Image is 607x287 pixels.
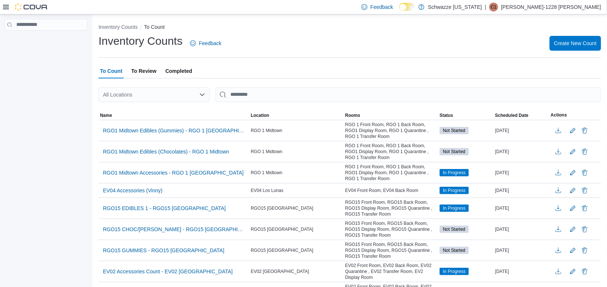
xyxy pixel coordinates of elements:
button: RGO1 Midtown Edibles (Gummies) - RGO 1 [GEOGRAPHIC_DATA] [100,125,248,136]
span: Location [251,112,269,118]
span: Actions [551,112,567,118]
button: RGO15 CHOC/[PERSON_NAME] - RGO15 [GEOGRAPHIC_DATA] [100,224,248,235]
span: RGO 1 Midtown [251,149,282,155]
button: Delete [580,147,589,156]
span: Not Started [440,247,469,254]
p: Schwazze [US_STATE] [428,3,482,11]
span: RGO15 EDIBLES 1 - RGO15 [GEOGRAPHIC_DATA] [103,205,226,212]
button: Edit count details [568,203,577,214]
button: Edit count details [568,224,577,235]
span: In Progress [443,268,466,275]
button: Delete [580,267,589,276]
span: Not Started [440,148,469,155]
button: Inventory Counts [99,24,138,30]
span: EV02 [GEOGRAPHIC_DATA] [251,269,309,274]
span: Name [100,112,112,118]
span: RGO 1 Midtown [251,170,282,176]
span: Not Started [440,127,469,134]
span: Status [440,112,453,118]
button: Location [249,111,344,120]
span: In Progress [440,187,469,194]
div: [DATE] [494,147,549,156]
span: Not Started [443,247,466,254]
span: To Count [100,64,122,78]
div: RGO15 Front Room, RGO15 Back Room, RGO15 Display Room, RGO15 Quarantine , RGO15 Transfer Room [344,240,438,261]
div: RGO 1 Front Room, RGO 1 Back Room, RGO1 Display Room, RGO 1 Quarantine , RGO 1 Transfer Room [344,162,438,183]
span: C1 [491,3,496,11]
span: In Progress [443,205,466,212]
span: RGO15 CHOC/[PERSON_NAME] - RGO15 [GEOGRAPHIC_DATA] [103,226,245,233]
span: In Progress [440,205,469,212]
button: Open list of options [199,92,205,98]
div: EV04 Front Room, EV04 Back Room [344,186,438,195]
button: EV04 Accessories (Vinny) [100,185,166,196]
div: [DATE] [494,168,549,177]
input: Dark Mode [399,3,415,11]
span: To Review [131,64,156,78]
span: Rooms [345,112,360,118]
span: Completed [166,64,192,78]
span: EV04 Los Lunas [251,188,283,193]
span: EV02 Accessories Count - EV02 [GEOGRAPHIC_DATA] [103,268,233,275]
button: Create New Count [550,36,601,51]
span: In Progress [443,169,466,176]
img: Cova [15,3,48,11]
span: Scheduled Date [495,112,528,118]
span: In Progress [440,268,469,275]
button: Status [438,111,494,120]
span: RGO15 GUMMIES - RGO15 [GEOGRAPHIC_DATA] [103,247,224,254]
span: Feedback [199,40,221,47]
span: In Progress [440,169,469,176]
button: Delete [580,225,589,234]
button: Delete [580,126,589,135]
div: [DATE] [494,204,549,213]
nav: An example of EuiBreadcrumbs [99,23,601,32]
div: Carlos-1228 Flores [489,3,498,11]
button: Delete [580,246,589,255]
p: [PERSON_NAME]-1228 [PERSON_NAME] [501,3,601,11]
button: RGO15 GUMMIES - RGO15 [GEOGRAPHIC_DATA] [100,245,227,256]
span: RGO1 Midtown Edibles (Chocolates) - RGO 1 Midtown [103,148,229,155]
span: RGO1 Midtown Accessories - RGO 1 [GEOGRAPHIC_DATA] [103,169,244,176]
button: Edit count details [568,245,577,256]
button: Delete [580,168,589,177]
span: Not Started [443,127,466,134]
button: Name [99,111,249,120]
div: RGO15 Front Room, RGO15 Back Room, RGO15 Display Room, RGO15 Quarantine , RGO15 Transfer Room [344,219,438,240]
button: RGO15 EDIBLES 1 - RGO15 [GEOGRAPHIC_DATA] [100,203,229,214]
span: Create New Count [554,40,597,47]
span: EV04 Accessories (Vinny) [103,187,163,194]
span: RGO15 [GEOGRAPHIC_DATA] [251,247,313,253]
button: Edit count details [568,146,577,157]
span: Not Started [440,226,469,233]
p: | [485,3,486,11]
button: Rooms [344,111,438,120]
span: RGO15 [GEOGRAPHIC_DATA] [251,226,313,232]
h1: Inventory Counts [99,34,183,48]
span: RGO 1 Midtown [251,128,282,134]
span: In Progress [443,187,466,194]
span: Not Started [443,148,466,155]
input: This is a search bar. After typing your query, hit enter to filter the results lower in the page. [216,87,601,102]
button: Delete [580,186,589,195]
div: RGO 1 Front Room, RGO 1 Back Room, RGO1 Display Room, RGO 1 Quarantine , RGO 1 Transfer Room [344,141,438,162]
div: [DATE] [494,126,549,135]
div: [DATE] [494,267,549,276]
button: Edit count details [568,185,577,196]
span: Not Started [443,226,466,233]
span: RGO15 [GEOGRAPHIC_DATA] [251,205,313,211]
button: Edit count details [568,167,577,178]
button: Delete [580,204,589,213]
div: RGO 1 Front Room, RGO 1 Back Room, RGO1 Display Room, RGO 1 Quarantine , RGO 1 Transfer Room [344,120,438,141]
button: To Count [144,24,165,30]
div: [DATE] [494,225,549,234]
nav: Complex example [4,32,87,50]
button: Scheduled Date [494,111,549,120]
div: RGO15 Front Room, RGO15 Back Room, RGO15 Display Room, RGO15 Quarantine , RGO15 Transfer Room [344,198,438,219]
button: RGO1 Midtown Accessories - RGO 1 [GEOGRAPHIC_DATA] [100,167,247,178]
button: Edit count details [568,125,577,136]
button: Edit count details [568,266,577,277]
div: [DATE] [494,246,549,255]
button: EV02 Accessories Count - EV02 [GEOGRAPHIC_DATA] [100,266,236,277]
